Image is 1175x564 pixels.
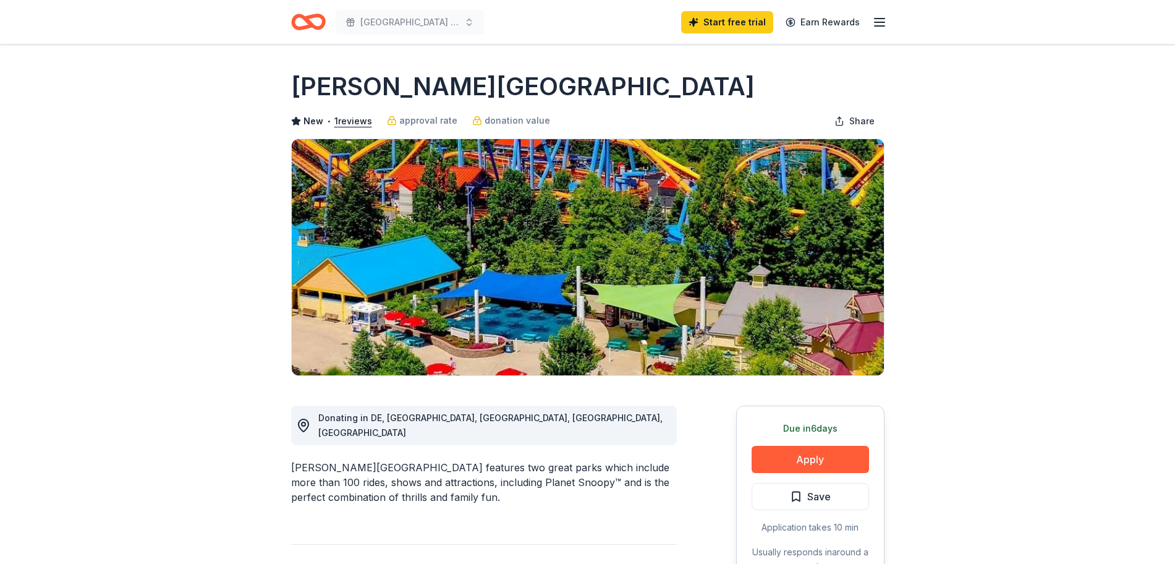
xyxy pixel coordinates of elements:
div: Application takes 10 min [752,520,869,535]
button: [GEOGRAPHIC_DATA] [GEOGRAPHIC_DATA] [336,10,484,35]
span: donation value [485,113,550,128]
a: Earn Rewards [778,11,867,33]
a: approval rate [387,113,457,128]
span: New [303,114,323,129]
button: Apply [752,446,869,473]
a: Home [291,7,326,36]
button: Save [752,483,869,510]
a: donation value [472,113,550,128]
span: Donating in DE, [GEOGRAPHIC_DATA], [GEOGRAPHIC_DATA], [GEOGRAPHIC_DATA], [GEOGRAPHIC_DATA] [318,412,663,438]
img: Image for Dorney Park & Wildwater Kingdom [292,139,884,375]
span: [GEOGRAPHIC_DATA] [GEOGRAPHIC_DATA] [360,15,459,30]
span: Save [807,489,831,505]
div: Due in 6 days [752,421,869,436]
div: [PERSON_NAME][GEOGRAPHIC_DATA] features two great parks which include more than 100 rides, shows ... [291,460,677,505]
h1: [PERSON_NAME][GEOGRAPHIC_DATA] [291,69,755,104]
button: 1reviews [334,114,372,129]
button: Share [825,109,884,134]
span: • [326,116,331,126]
span: Share [849,114,875,129]
span: approval rate [399,113,457,128]
a: Start free trial [681,11,773,33]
